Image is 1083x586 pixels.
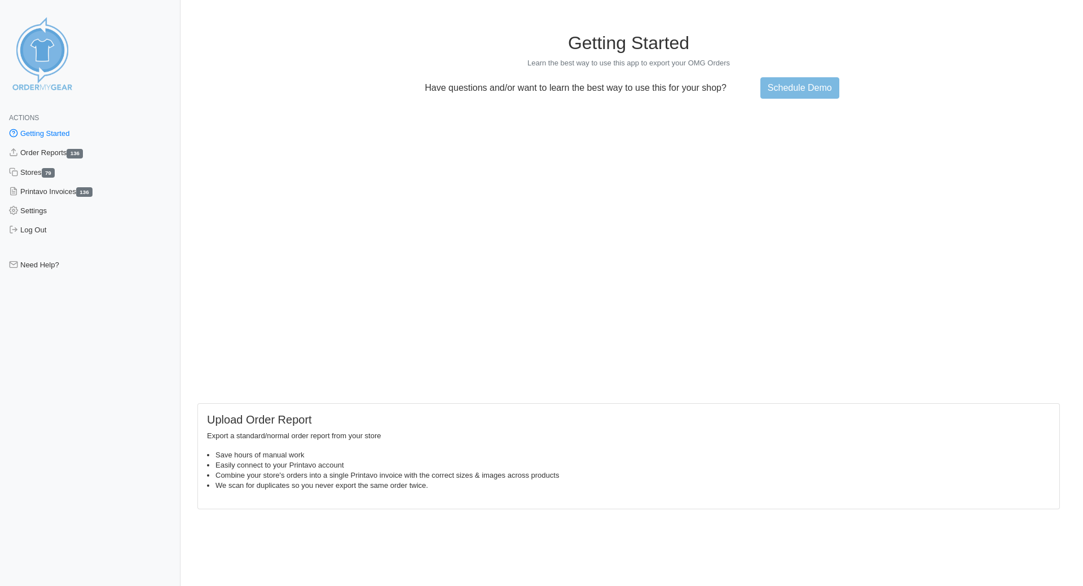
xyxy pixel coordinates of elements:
[42,168,55,178] span: 79
[215,460,1050,470] li: Easily connect to your Printavo account
[760,77,839,99] a: Schedule Demo
[9,114,39,122] span: Actions
[215,470,1050,481] li: Combine your store's orders into a single Printavo invoice with the correct sizes & images across...
[76,187,93,197] span: 136
[418,83,733,93] p: Have questions and/or want to learn the best way to use this for your shop?
[197,58,1060,68] p: Learn the best way to use this app to export your OMG Orders
[67,149,83,158] span: 136
[207,431,1050,441] p: Export a standard/normal order report from your store
[215,481,1050,491] li: We scan for duplicates so you never export the same order twice.
[215,450,1050,460] li: Save hours of manual work
[207,413,1050,426] h5: Upload Order Report
[197,32,1060,54] h1: Getting Started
